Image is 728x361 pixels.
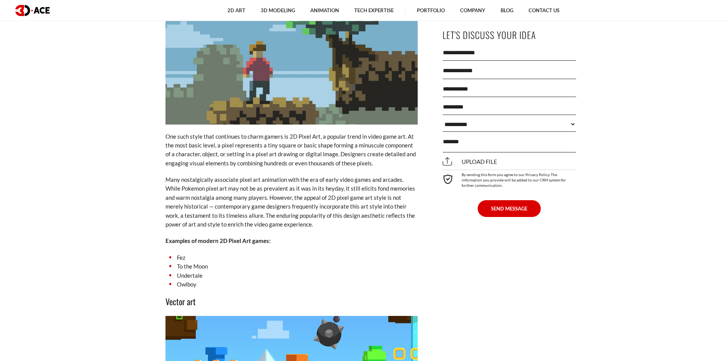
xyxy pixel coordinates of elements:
[478,200,541,217] button: SEND MESSAGE
[443,158,497,165] span: Upload file
[165,280,418,289] li: Owlboy
[165,253,418,262] li: Fez
[165,295,418,308] h3: Vector art
[165,271,418,280] li: Undertale
[443,170,576,188] div: By sending this form you agree to our Privacy Policy. The information you provide will be added t...
[15,5,50,16] img: logo dark
[165,132,418,168] p: One such style that continues to charm gamers is 2D Pixel Art, a popular trend in video game art....
[165,237,271,244] strong: Examples of modern 2D Pixel Art games:
[443,26,576,44] p: Let's Discuss Your Idea
[165,262,418,271] li: To the Moon
[165,175,418,229] p: Many nostalgically associate pixel art animation with the era of early video games and arcades. W...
